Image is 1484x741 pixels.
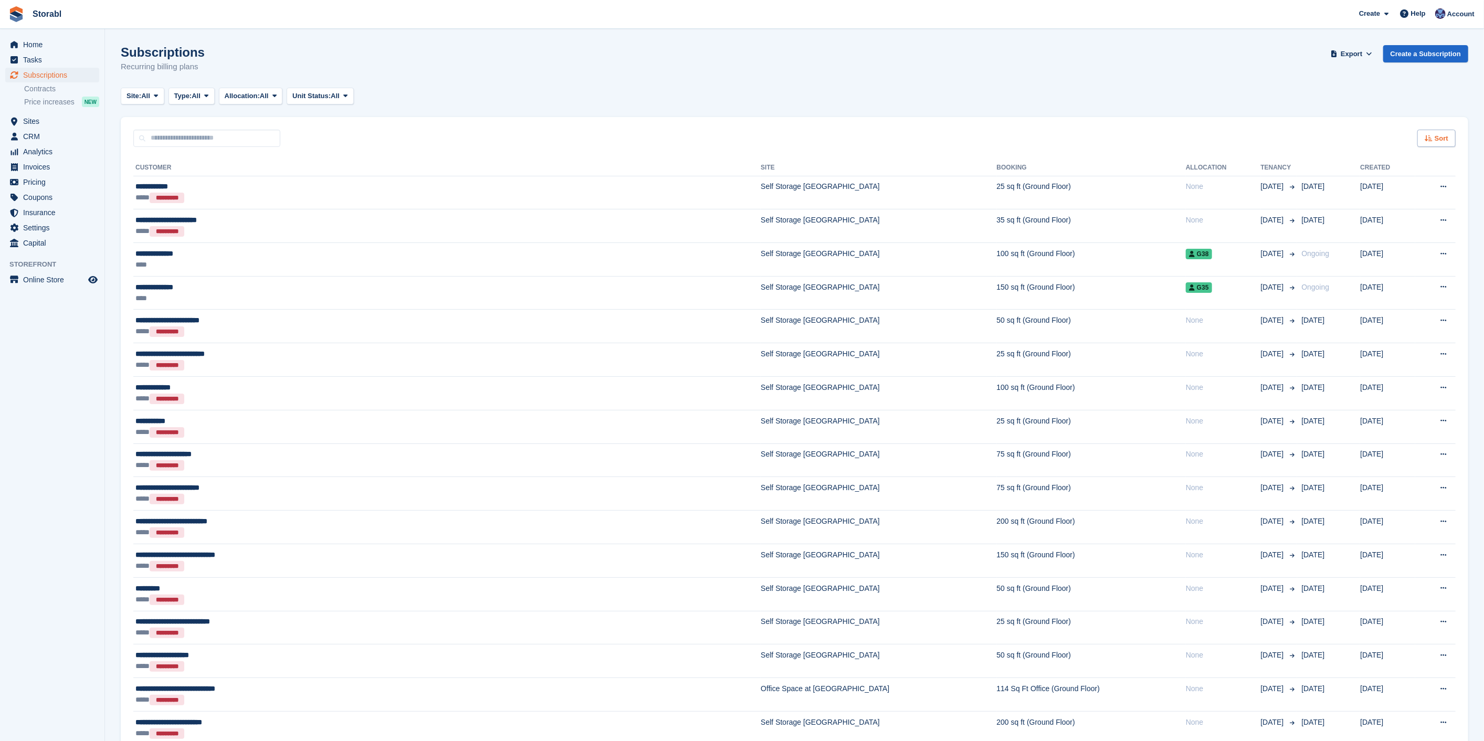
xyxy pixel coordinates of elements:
[127,91,141,101] span: Site:
[260,91,269,101] span: All
[1186,449,1261,460] div: None
[1186,282,1212,293] span: G35
[5,236,99,250] a: menu
[23,190,86,205] span: Coupons
[28,5,66,23] a: Storabl
[1360,511,1415,544] td: [DATE]
[1360,644,1415,678] td: [DATE]
[5,160,99,174] a: menu
[997,410,1186,443] td: 25 sq ft (Ground Floor)
[1359,8,1380,19] span: Create
[174,91,192,101] span: Type:
[761,209,996,243] td: Self Storage [GEOGRAPHIC_DATA]
[121,61,205,73] p: Recurring billing plans
[1360,544,1415,578] td: [DATE]
[1383,45,1468,62] a: Create a Subscription
[121,45,205,59] h1: Subscriptions
[133,160,761,176] th: Customer
[761,377,996,410] td: Self Storage [GEOGRAPHIC_DATA]
[1260,683,1286,694] span: [DATE]
[997,176,1186,209] td: 25 sq ft (Ground Floor)
[8,6,24,22] img: stora-icon-8386f47178a22dfd0bd8f6a31ec36ba5ce8667c1dd55bd0f319d3a0aa187defe.svg
[1301,517,1324,525] span: [DATE]
[761,310,996,343] td: Self Storage [GEOGRAPHIC_DATA]
[1301,417,1324,425] span: [DATE]
[1301,249,1329,258] span: Ongoing
[23,144,86,159] span: Analytics
[24,96,99,108] a: Price increases NEW
[1360,310,1415,343] td: [DATE]
[997,477,1186,511] td: 75 sq ft (Ground Floor)
[1260,416,1286,427] span: [DATE]
[1260,215,1286,226] span: [DATE]
[82,97,99,107] div: NEW
[1301,182,1324,190] span: [DATE]
[1329,45,1375,62] button: Export
[23,114,86,129] span: Sites
[1447,9,1475,19] span: Account
[5,68,99,82] a: menu
[1186,549,1261,560] div: None
[1360,443,1415,477] td: [DATE]
[1301,718,1324,726] span: [DATE]
[23,52,86,67] span: Tasks
[1186,616,1261,627] div: None
[1301,551,1324,559] span: [DATE]
[1301,350,1324,358] span: [DATE]
[997,209,1186,243] td: 35 sq ft (Ground Floor)
[997,377,1186,410] td: 100 sq ft (Ground Floor)
[87,273,99,286] a: Preview store
[5,37,99,52] a: menu
[1186,382,1261,393] div: None
[5,272,99,287] a: menu
[761,276,996,310] td: Self Storage [GEOGRAPHIC_DATA]
[1301,216,1324,224] span: [DATE]
[1260,717,1286,728] span: [DATE]
[24,97,75,107] span: Price increases
[761,443,996,477] td: Self Storage [GEOGRAPHIC_DATA]
[23,220,86,235] span: Settings
[997,243,1186,277] td: 100 sq ft (Ground Floor)
[1360,160,1415,176] th: Created
[23,236,86,250] span: Capital
[219,88,283,105] button: Allocation: All
[1186,249,1212,259] span: G38
[761,160,996,176] th: Site
[1260,160,1297,176] th: Tenancy
[1186,416,1261,427] div: None
[5,220,99,235] a: menu
[1260,282,1286,293] span: [DATE]
[761,477,996,511] td: Self Storage [GEOGRAPHIC_DATA]
[23,272,86,287] span: Online Store
[997,611,1186,644] td: 25 sq ft (Ground Floor)
[1360,176,1415,209] td: [DATE]
[1260,315,1286,326] span: [DATE]
[1186,315,1261,326] div: None
[1360,276,1415,310] td: [DATE]
[761,243,996,277] td: Self Storage [GEOGRAPHIC_DATA]
[1260,248,1286,259] span: [DATE]
[761,511,996,544] td: Self Storage [GEOGRAPHIC_DATA]
[1360,343,1415,377] td: [DATE]
[1360,477,1415,511] td: [DATE]
[761,343,996,377] td: Self Storage [GEOGRAPHIC_DATA]
[1411,8,1426,19] span: Help
[225,91,260,101] span: Allocation:
[1186,683,1261,694] div: None
[1186,215,1261,226] div: None
[5,175,99,189] a: menu
[5,52,99,67] a: menu
[761,410,996,443] td: Self Storage [GEOGRAPHIC_DATA]
[1260,516,1286,527] span: [DATE]
[997,544,1186,578] td: 150 sq ft (Ground Floor)
[292,91,331,101] span: Unit Status:
[1301,383,1324,391] span: [DATE]
[761,544,996,578] td: Self Storage [GEOGRAPHIC_DATA]
[23,129,86,144] span: CRM
[5,114,99,129] a: menu
[997,160,1186,176] th: Booking
[1186,717,1261,728] div: None
[761,176,996,209] td: Self Storage [GEOGRAPHIC_DATA]
[192,91,201,101] span: All
[1360,243,1415,277] td: [DATE]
